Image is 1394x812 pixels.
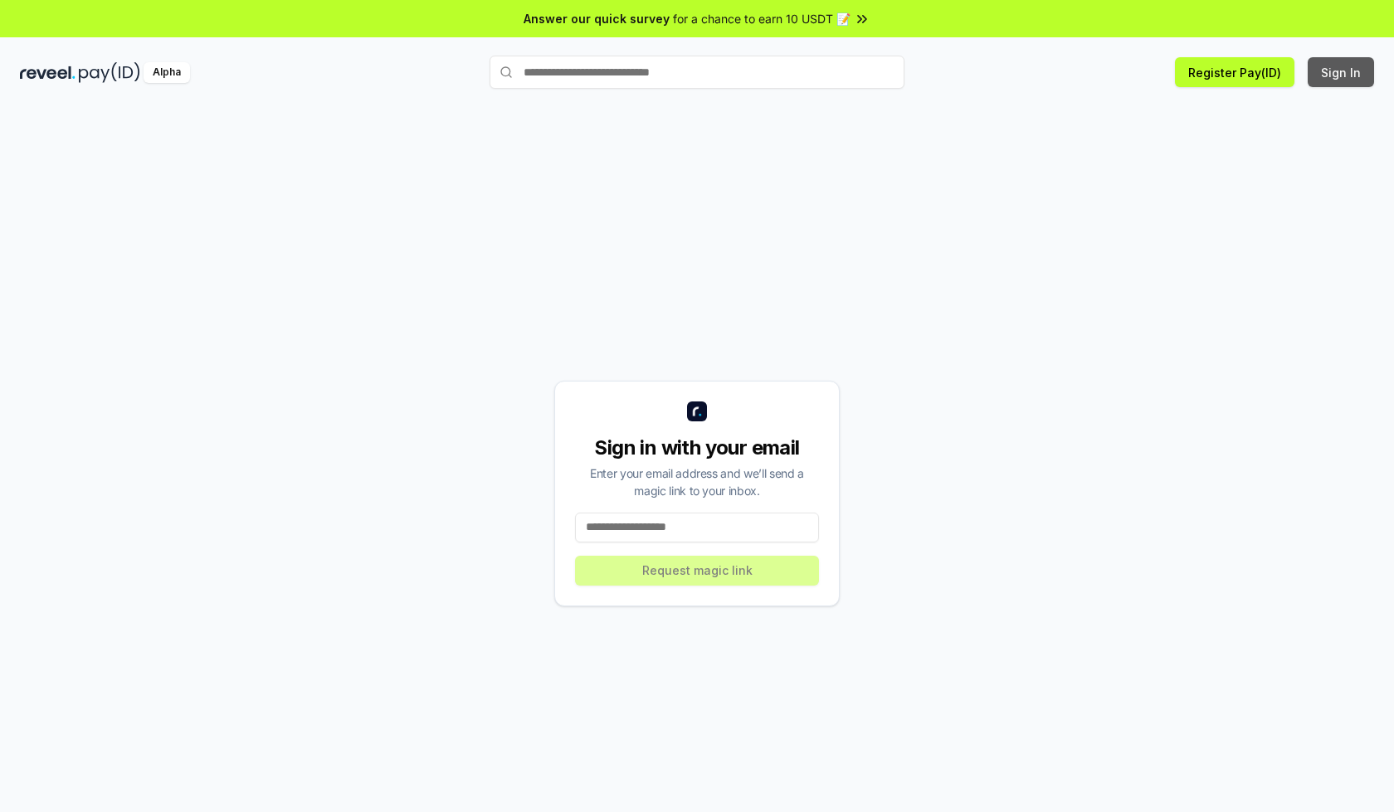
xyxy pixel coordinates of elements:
button: Sign In [1308,57,1374,87]
span: for a chance to earn 10 USDT 📝 [673,10,851,27]
span: Answer our quick survey [524,10,670,27]
div: Alpha [144,62,190,83]
img: reveel_dark [20,62,76,83]
div: Enter your email address and we’ll send a magic link to your inbox. [575,464,819,499]
div: Sign in with your email [575,435,819,461]
img: pay_id [79,62,140,83]
img: logo_small [687,401,707,421]
button: Register Pay(ID) [1175,57,1294,87]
